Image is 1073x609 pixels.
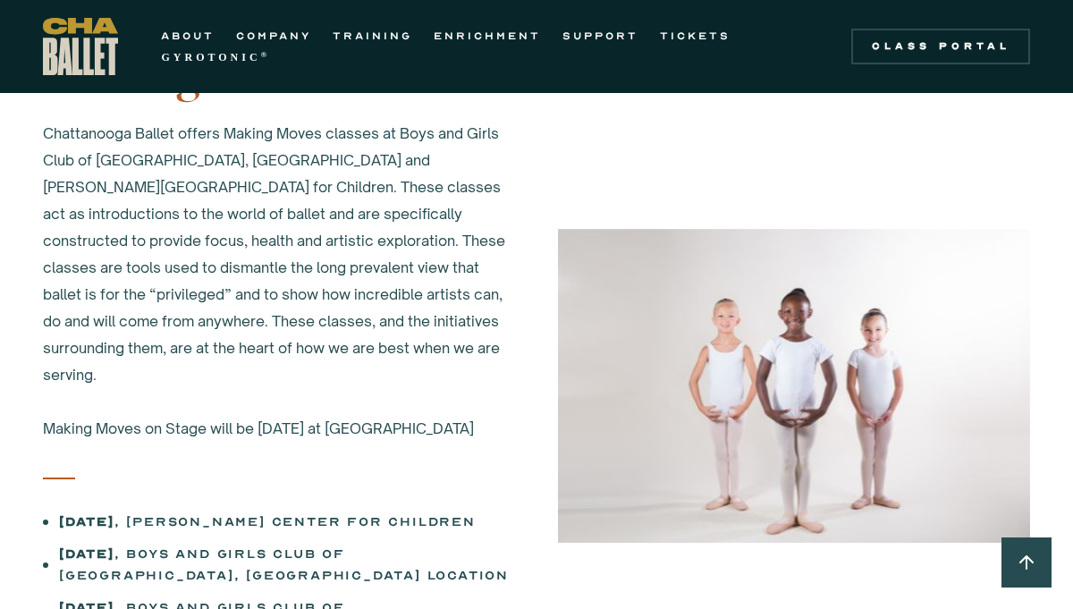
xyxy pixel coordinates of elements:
[43,120,515,442] div: Chattanooga Ballet offers Making Moves classes at Boys and Girls Club of [GEOGRAPHIC_DATA], [GEOG...
[851,29,1030,64] a: Class Portal
[261,50,271,59] sup: ®
[236,25,311,47] a: COMPANY
[161,25,215,47] a: ABOUT
[161,47,270,68] a: GYROTONIC®
[59,514,114,529] strong: [DATE]
[434,25,541,47] a: ENRICHMENT
[333,25,412,47] a: TRAINING
[161,51,260,63] strong: GYROTONIC
[562,25,638,47] a: SUPPORT
[59,512,476,533] div: , [PERSON_NAME] Center for Children
[43,18,118,75] a: home
[862,39,1019,54] div: Class Portal
[660,25,731,47] a: TICKETS
[43,48,515,102] h3: Making Moves
[59,546,114,562] strong: [DATE]
[59,544,515,587] div: , Boys and Girls Club of [GEOGRAPHIC_DATA], [GEOGRAPHIC_DATA] location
